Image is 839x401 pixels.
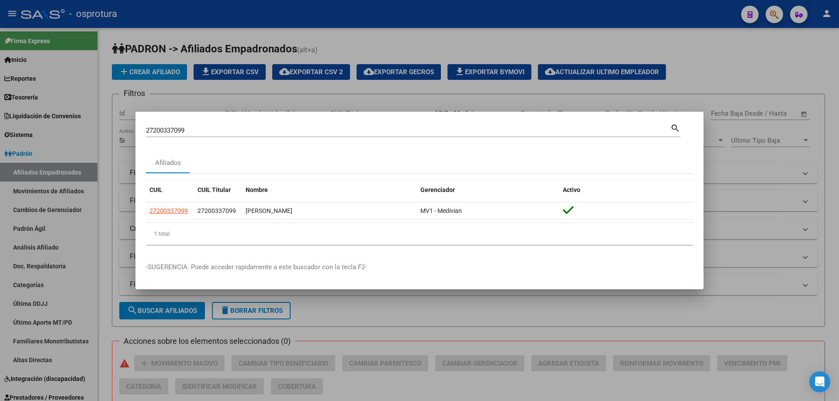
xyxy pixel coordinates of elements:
[198,186,231,193] span: CUIL Titular
[420,207,462,214] span: MV1 - Medivian
[146,181,194,199] datatable-header-cell: CUIL
[155,158,181,168] div: Afiliados
[198,207,236,214] span: 27200337099
[194,181,242,199] datatable-header-cell: CUIL Titular
[809,371,830,392] div: Open Intercom Messenger
[420,186,455,193] span: Gerenciador
[149,186,163,193] span: CUIL
[149,207,188,214] span: 27200337099
[242,181,417,199] datatable-header-cell: Nombre
[559,181,693,199] datatable-header-cell: Activo
[146,262,693,272] p: -SUGERENCIA: Puede acceder rapidamente a este buscador con la tecla F2-
[146,223,693,245] div: 1 total
[246,186,268,193] span: Nombre
[246,206,413,216] div: [PERSON_NAME]
[563,186,580,193] span: Activo
[417,181,559,199] datatable-header-cell: Gerenciador
[670,122,680,133] mat-icon: search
